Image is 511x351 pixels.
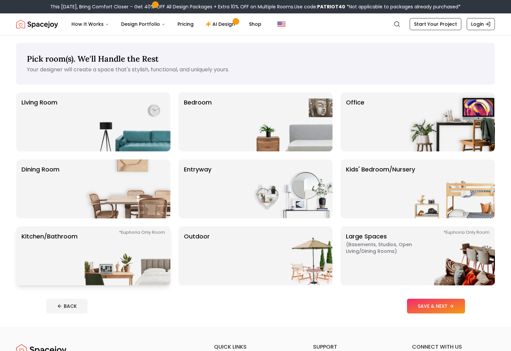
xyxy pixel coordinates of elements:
[21,232,78,280] p: Kitchen/Bathroom
[184,165,211,213] p: entryway
[346,98,364,146] p: Office
[27,66,484,74] p: Your designer will create a space that's stylish, functional, and uniquely yours.
[16,13,495,35] nav: Global
[85,159,170,218] img: Dining Room
[407,299,465,313] button: SAVE & NEXT
[409,92,495,151] img: Office
[345,3,461,10] span: *Not applicable to packages already purchased*
[467,18,495,30] a: Login
[317,3,345,10] b: PATRIOT40
[16,17,58,31] a: Spacejoy
[346,165,415,213] p: Kids' Bedroom/Nursery
[21,165,59,213] p: Dining Room
[247,226,333,285] img: Outdoor
[50,3,461,10] div: This [DATE], Bring Comfort Closer – Get 40% OFF All Design Packages + Extra 10% OFF on Multiple R...
[410,18,461,30] a: Start Your Project
[184,232,210,280] p: Outdoor
[16,17,58,31] img: Spacejoy Logo
[247,159,333,218] img: entryway
[277,20,286,28] img: United States
[200,17,242,31] a: AI Design
[294,3,345,10] span: Use code:
[66,17,114,31] button: How It Works
[85,226,170,285] img: Kitchen/Bathroom *Euphoria Only
[214,343,297,351] h6: quick links
[346,232,430,280] p: Large Spaces
[27,54,159,64] span: Pick room(s). We'll Handle the Rest
[46,299,88,313] button: BACK
[412,343,495,351] h6: connect with us
[313,343,396,351] h6: support
[409,159,495,218] img: Kids' Bedroom/Nursery
[85,92,170,151] img: Living Room
[346,241,430,255] span: ( Basements, Studios, Open living/dining rooms )
[184,98,212,146] p: Bedroom
[172,17,199,31] a: Pricing
[244,17,267,31] a: Shop
[66,17,267,31] nav: Main
[409,226,495,285] img: Large Spaces *Euphoria Only
[116,17,171,31] button: Design Portfolio
[247,92,333,151] img: Bedroom
[21,98,57,146] p: Living Room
